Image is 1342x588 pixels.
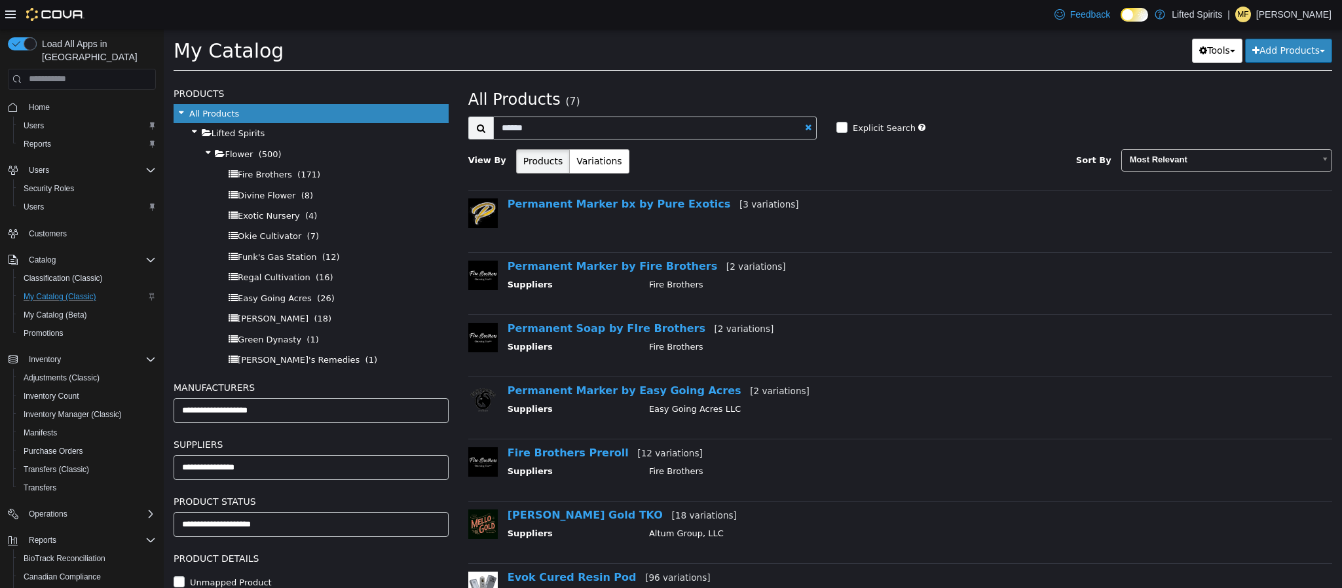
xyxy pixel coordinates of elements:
[74,284,145,294] span: [PERSON_NAME]
[18,462,94,477] a: Transfers (Classic)
[305,293,334,323] img: 150
[958,120,1151,141] span: Most Relevant
[24,226,72,242] a: Customers
[474,418,538,429] small: [12 variations]
[1070,8,1110,21] span: Feedback
[18,181,156,196] span: Security Roles
[475,311,1134,327] td: Fire Brothers
[24,532,156,548] span: Reports
[13,269,161,287] button: Classification (Classic)
[1227,7,1230,22] p: |
[24,483,56,493] span: Transfers
[24,183,74,194] span: Security Roles
[74,305,138,315] span: Green Dynasty
[13,549,161,568] button: BioTrack Reconciliation
[305,61,397,79] span: All Products
[153,264,171,274] span: (26)
[18,407,156,422] span: Inventory Manager (Classic)
[24,446,83,456] span: Purchase Orders
[586,356,646,367] small: [2 variations]
[13,306,161,324] button: My Catalog (Beta)
[24,202,44,212] span: Users
[18,118,156,134] span: Users
[74,161,132,171] span: Divine Flower
[305,418,334,447] img: 150
[29,535,56,545] span: Reports
[1081,9,1168,33] button: Add Products
[18,325,69,341] a: Promotions
[3,531,161,549] button: Reports
[18,551,156,566] span: BioTrack Reconciliation
[18,370,105,386] a: Adjustments (Classic)
[305,169,334,198] img: 150
[24,572,101,582] span: Canadian Compliance
[18,480,156,496] span: Transfers
[26,79,75,89] span: All Products
[3,98,161,117] button: Home
[344,435,475,452] th: Suppliers
[305,542,334,572] img: 150
[344,498,475,514] th: Suppliers
[1235,7,1251,22] div: Matt Fallaschek
[18,199,156,215] span: Users
[29,354,61,365] span: Inventory
[475,498,1134,514] td: Altum Group, LLC
[29,509,67,519] span: Operations
[74,202,138,211] span: Okie Cultivator
[18,307,92,323] a: My Catalog (Beta)
[18,425,156,441] span: Manifests
[13,460,161,479] button: Transfers (Classic)
[475,373,1134,390] td: Easy Going Acres LLC
[24,139,51,149] span: Reports
[13,442,161,460] button: Purchase Orders
[24,99,156,115] span: Home
[563,232,622,242] small: [2 variations]
[576,170,635,180] small: [3 variations]
[74,223,153,232] span: Funk's Gas Station
[24,391,79,401] span: Inventory Count
[13,117,161,135] button: Users
[1237,7,1248,22] span: MF
[143,305,155,315] span: (1)
[344,373,475,390] th: Suppliers
[18,569,106,585] a: Canadian Compliance
[24,506,156,522] span: Operations
[958,120,1168,142] a: Most Relevant
[1256,7,1332,22] p: [PERSON_NAME]
[10,350,285,366] h5: Manufacturers
[134,140,157,150] span: (171)
[74,243,147,253] span: Regal Cultivation
[18,289,102,304] a: My Catalog (Classic)
[24,464,89,475] span: Transfers (Classic)
[18,270,156,286] span: Classification (Classic)
[13,479,161,497] button: Transfers
[10,407,285,423] h5: Suppliers
[3,350,161,369] button: Inventory
[138,161,149,171] span: (8)
[18,136,56,152] a: Reports
[1172,7,1222,22] p: Lifted Spirits
[344,249,475,265] th: Suppliers
[13,405,161,424] button: Inventory Manager (Classic)
[24,328,64,339] span: Promotions
[3,161,161,179] button: Users
[24,409,122,420] span: Inventory Manager (Classic)
[344,168,635,181] a: Permanent Marker bx by Pure Exotics[3 variations]
[13,387,161,405] button: Inventory Count
[18,325,156,341] span: Promotions
[344,355,646,367] a: Permanent Marker by Easy Going Acres[2 variations]
[29,165,49,175] span: Users
[24,352,66,367] button: Inventory
[13,198,161,216] button: Users
[10,10,120,33] span: My Catalog
[24,252,61,268] button: Catalog
[18,480,62,496] a: Transfers
[24,310,87,320] span: My Catalog (Beta)
[152,243,170,253] span: (16)
[18,443,88,459] a: Purchase Orders
[344,417,539,430] a: Fire Brothers Preroll[12 variations]
[18,443,156,459] span: Purchase Orders
[24,162,54,178] button: Users
[74,264,148,274] span: Easy Going Acres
